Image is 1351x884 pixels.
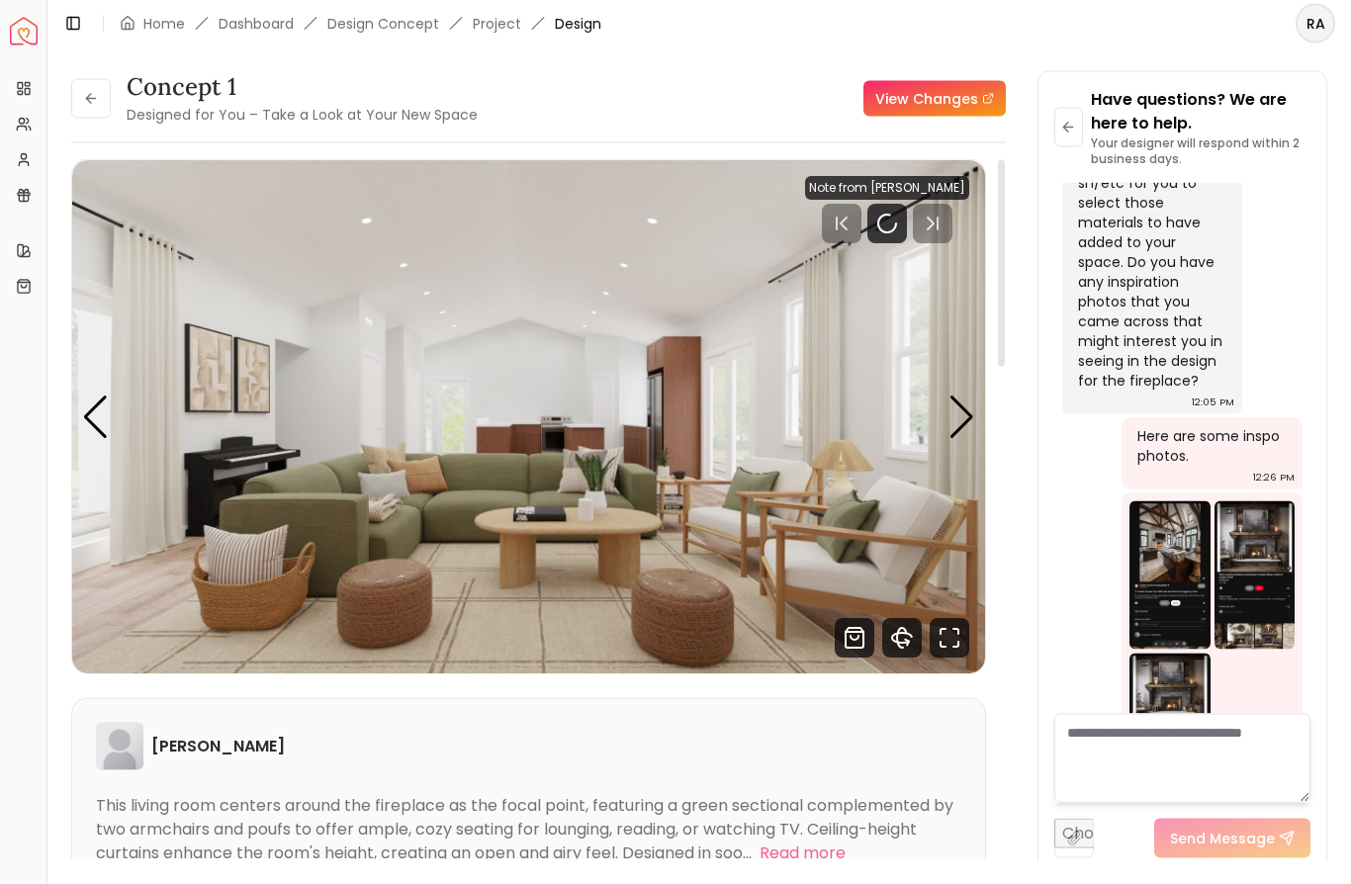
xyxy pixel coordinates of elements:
li: Design Concept [327,14,439,34]
div: Carousel [72,160,985,673]
div: 12:26 PM [1253,468,1295,487]
a: Project [473,14,521,34]
button: Read more [760,841,846,865]
a: View Changes [863,81,1006,117]
img: Chat Image [1129,654,1210,802]
img: Chat Image [1129,501,1210,650]
svg: Shop Products from this design [835,618,874,658]
div: Note from [PERSON_NAME] [805,176,969,200]
a: Spacejoy [10,18,38,45]
div: Here are some inspo photos. [1137,426,1283,466]
span: Design [555,14,601,34]
nav: breadcrumb [120,14,601,34]
div: 12:05 PM [1192,393,1234,412]
button: RA [1296,4,1335,44]
img: Chat Image [1215,501,1295,650]
p: Have questions? We are here to help. [1091,88,1310,135]
a: Home [143,14,185,34]
small: Designed for You – Take a Look at Your New Space [127,105,478,125]
h3: Concept 1 [127,71,478,103]
div: Next slide [948,396,975,439]
img: Design Render 1 [72,160,985,673]
span: RA [1298,6,1333,42]
p: Your designer will respond within 2 business days. [1091,135,1310,167]
h6: [PERSON_NAME] [151,735,285,758]
img: Spacejoy Logo [10,18,38,45]
div: Previous slide [82,396,109,439]
div: This living room centers around the fireplace as the focal point, featuring a green sectional com... [96,794,953,864]
a: Dashboard [219,14,294,34]
div: 1 / 3 [72,160,985,673]
svg: 360 View [882,618,922,658]
svg: Fullscreen [930,618,969,658]
img: Cassie Friedrich [96,723,143,770]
